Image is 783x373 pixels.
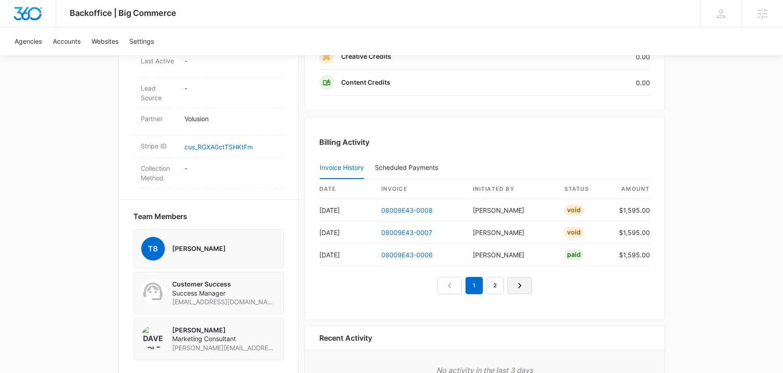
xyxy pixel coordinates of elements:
[319,221,374,244] td: [DATE]
[466,277,483,294] em: 1
[564,249,583,260] div: Paid
[133,108,284,136] div: PartnerVolusion
[466,244,557,266] td: [PERSON_NAME]
[466,179,557,199] th: Initiated By
[553,44,650,70] td: 0.00
[172,334,276,343] span: Marketing Consultant
[9,27,47,55] a: Agencies
[341,78,390,87] p: Content Credits
[319,137,650,148] h3: Billing Activity
[141,280,165,303] img: Customer Success
[319,332,372,343] h6: Recent Activity
[133,51,284,78] div: Last Active-
[184,143,253,151] a: cus_RGXA0ctTSHKtFm
[172,343,276,353] span: [PERSON_NAME][EMAIL_ADDRESS][PERSON_NAME][DOMAIN_NAME]
[466,199,557,221] td: [PERSON_NAME]
[172,297,276,307] span: [EMAIL_ADDRESS][DOMAIN_NAME]
[553,70,650,96] td: 0.00
[184,164,276,173] p: -
[375,164,442,171] div: Scheduled Payments
[381,251,433,259] a: 08009E43-0006
[141,56,177,66] dt: Last Active
[564,204,583,215] div: Void
[141,237,165,261] span: TB
[172,244,226,253] p: [PERSON_NAME]
[507,277,532,294] a: Next Page
[133,136,284,158] div: Stripe IDcus_RGXA0ctTSHKtFm
[320,157,364,179] button: Invoice History
[133,211,187,222] span: Team Members
[133,78,284,108] div: Lead Source-
[374,179,466,199] th: invoice
[319,199,374,221] td: [DATE]
[141,141,177,151] dt: Stripe ID
[133,158,284,189] div: Collection Method-
[341,52,391,61] p: Creative Credits
[486,277,504,294] a: Page 2
[141,83,177,102] dt: Lead Source
[184,114,276,123] p: Volusion
[172,289,276,298] span: Success Manager
[141,114,177,123] dt: Partner
[70,8,176,18] span: Backoffice | Big Commerce
[319,179,374,199] th: date
[47,27,86,55] a: Accounts
[564,227,583,238] div: Void
[319,244,374,266] td: [DATE]
[86,27,124,55] a: Websites
[557,179,612,199] th: status
[437,277,532,294] nav: Pagination
[612,179,650,199] th: amount
[124,27,159,55] a: Settings
[172,326,276,335] p: [PERSON_NAME]
[381,229,432,236] a: 08009E43-0007
[141,326,165,349] img: Dave Holzapfel
[612,221,650,244] td: $1,595.00
[612,244,650,266] td: $1,595.00
[612,199,650,221] td: $1,595.00
[141,164,177,183] dt: Collection Method
[466,221,557,244] td: [PERSON_NAME]
[184,56,276,66] p: -
[184,83,276,93] p: -
[381,206,433,214] a: 08009E43-0008
[172,280,276,289] p: Customer Success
